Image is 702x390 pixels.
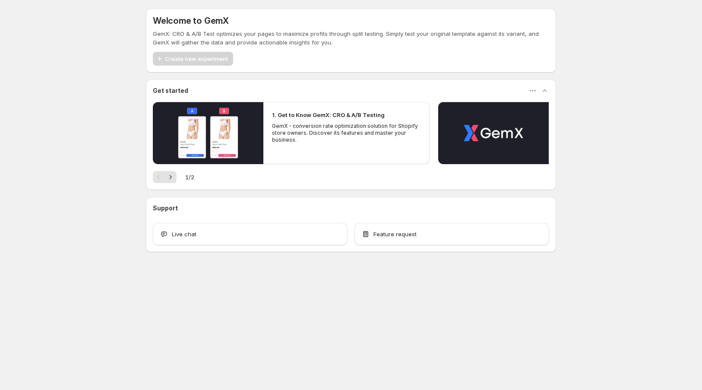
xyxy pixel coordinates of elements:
span: Feature request [373,230,417,238]
nav: Pagination [153,171,177,183]
h5: Welcome to GemX [153,16,229,26]
button: Next [164,171,177,183]
button: Play video [153,102,263,164]
h3: Get started [153,86,188,95]
h3: Support [153,204,178,212]
p: GemX: CRO & A/B Test optimizes your pages to maximize profits through split testing. Simply test ... [153,29,549,47]
p: GemX - conversion rate optimization solution for Shopify store owners. Discover its features and ... [272,123,421,143]
h2: 1. Get to Know GemX: CRO & A/B Testing [272,111,385,119]
button: Play video [438,102,549,164]
span: Live chat [172,230,196,238]
span: 1 / 2 [185,173,194,181]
